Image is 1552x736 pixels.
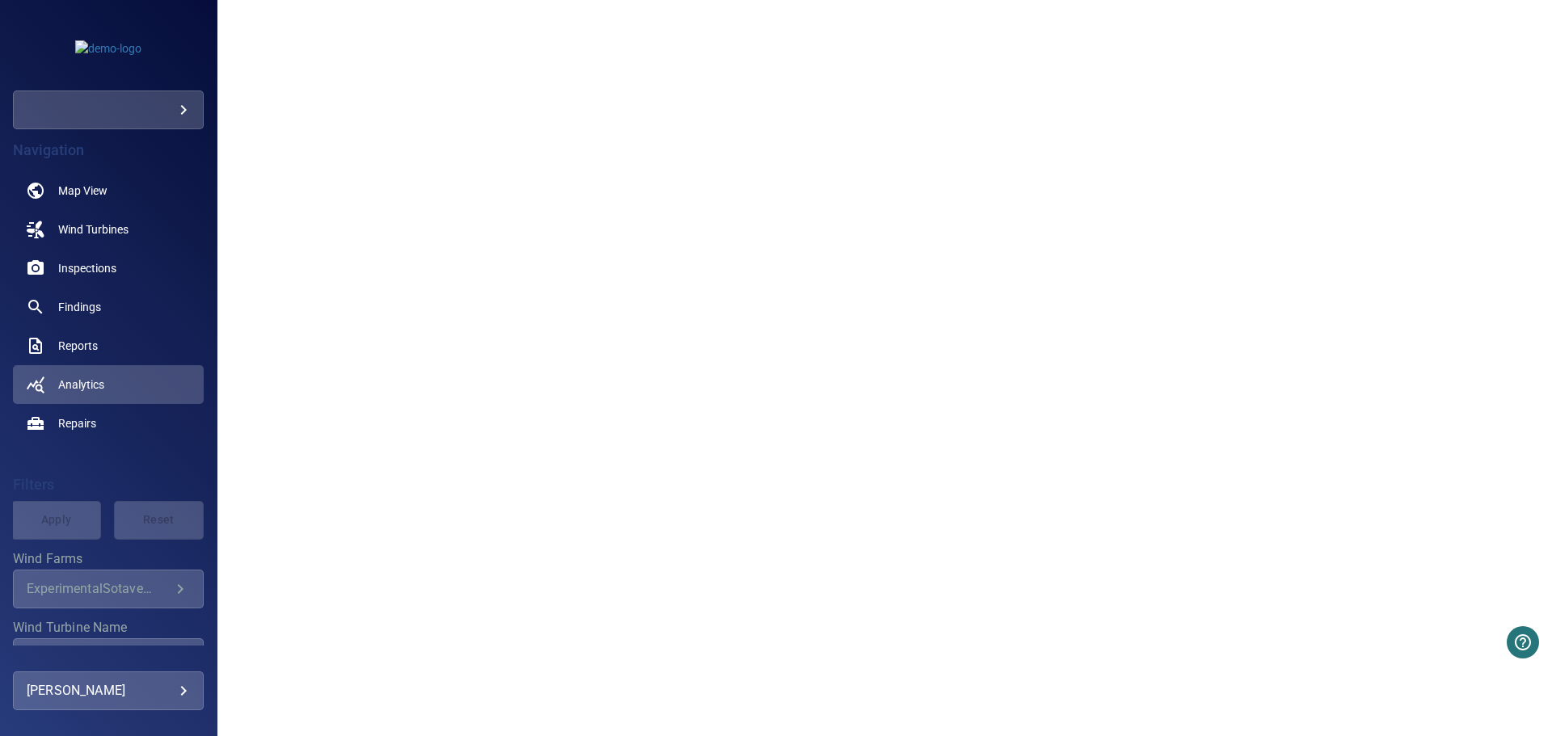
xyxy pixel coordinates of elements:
[13,638,204,677] div: Wind Turbine Name
[13,142,204,158] h4: Navigation
[13,621,204,634] label: Wind Turbine Name
[58,299,101,315] span: Findings
[58,376,104,393] span: Analytics
[27,678,190,704] div: [PERSON_NAME]
[75,40,141,57] img: demo-logo
[58,338,98,354] span: Reports
[13,553,204,566] label: Wind Farms
[13,288,204,326] a: findings noActive
[58,221,129,238] span: Wind Turbines
[58,415,96,431] span: Repairs
[27,581,171,596] div: ExperimentalSotavento
[58,183,108,199] span: Map View
[13,90,204,129] div: demo
[13,477,204,493] h4: Filters
[13,171,204,210] a: map noActive
[58,260,116,276] span: Inspections
[13,570,204,608] div: Wind Farms
[13,210,204,249] a: windturbines noActive
[13,404,204,443] a: repairs noActive
[13,249,204,288] a: inspections noActive
[13,365,204,404] a: analytics active
[13,326,204,365] a: reports noActive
